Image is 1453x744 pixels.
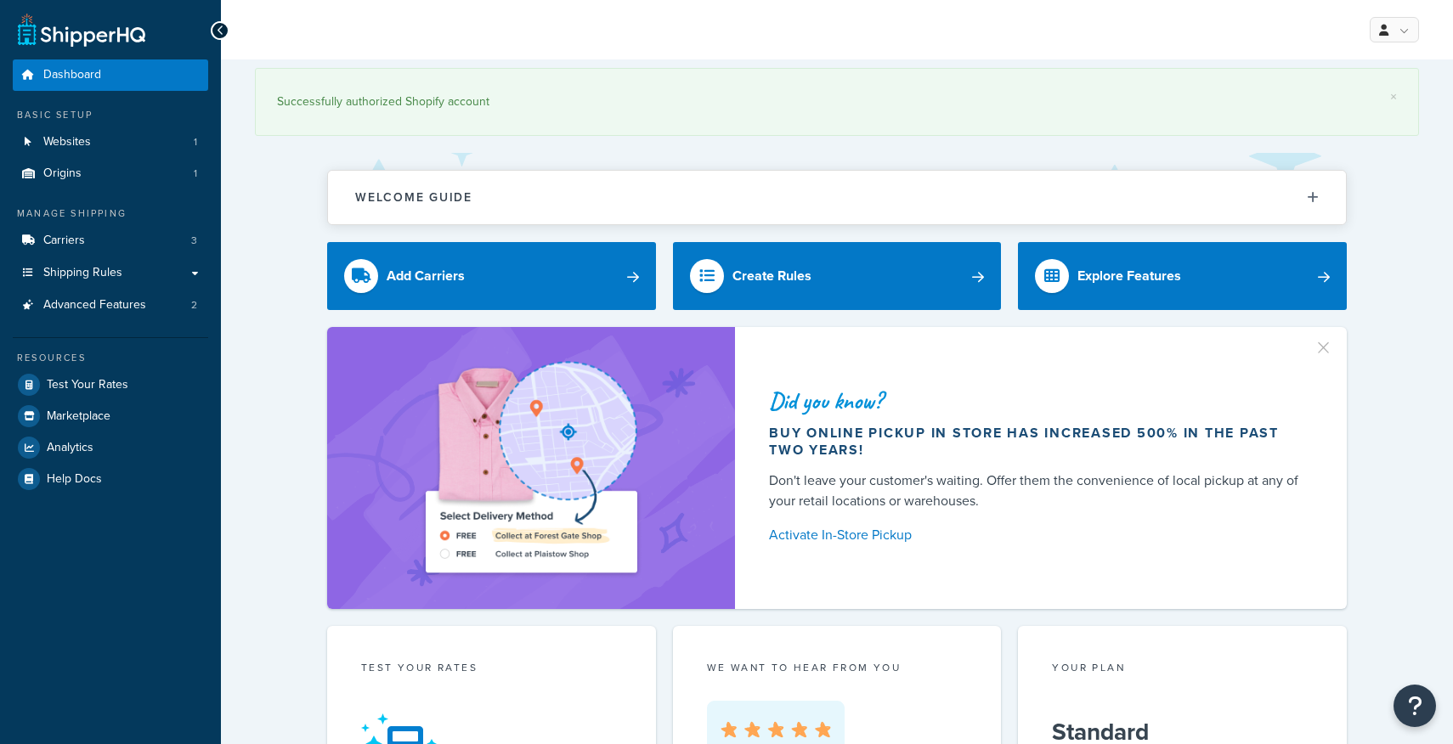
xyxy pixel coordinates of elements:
[769,471,1306,511] div: Don't leave your customer's waiting. Offer them the convenience of local pickup at any of your re...
[13,59,208,91] a: Dashboard
[191,298,197,313] span: 2
[13,351,208,365] div: Resources
[191,234,197,248] span: 3
[47,378,128,392] span: Test Your Rates
[361,660,622,679] div: Test your rates
[1390,90,1397,104] a: ×
[13,401,208,431] a: Marketplace
[43,166,82,181] span: Origins
[43,234,85,248] span: Carriers
[673,242,1002,310] a: Create Rules
[277,90,1397,114] div: Successfully authorized Shopify account
[707,660,968,675] p: we want to hear from you
[769,389,1306,413] div: Did you know?
[47,409,110,424] span: Marketplace
[13,290,208,321] a: Advanced Features2
[43,266,122,280] span: Shipping Rules
[769,425,1306,459] div: Buy online pickup in store has increased 500% in the past two years!
[13,464,208,494] a: Help Docs
[47,472,102,487] span: Help Docs
[13,225,208,256] li: Carriers
[328,171,1346,224] button: Welcome Guide
[13,432,208,463] a: Analytics
[355,191,472,204] h2: Welcome Guide
[47,441,93,455] span: Analytics
[1018,242,1347,310] a: Explore Features
[43,298,146,313] span: Advanced Features
[13,158,208,189] a: Origins1
[13,158,208,189] li: Origins
[13,225,208,256] a: Carriers3
[13,108,208,122] div: Basic Setup
[769,523,1306,547] a: Activate In-Store Pickup
[194,166,197,181] span: 1
[1394,685,1436,727] button: Open Resource Center
[13,290,208,321] li: Advanced Features
[1052,660,1313,679] div: Your Plan
[194,135,197,149] span: 1
[387,264,465,288] div: Add Carriers
[13,257,208,289] a: Shipping Rules
[43,135,91,149] span: Websites
[43,68,101,82] span: Dashboard
[327,242,656,310] a: Add Carriers
[13,127,208,158] a: Websites1
[13,206,208,221] div: Manage Shipping
[377,352,685,583] img: ad-shirt-map-b0359fc47e01cab431d101c4b569394f6a03f54285957d908178d52f29eb9668.png
[13,369,208,400] a: Test Your Rates
[13,127,208,158] li: Websites
[1077,264,1181,288] div: Explore Features
[732,264,811,288] div: Create Rules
